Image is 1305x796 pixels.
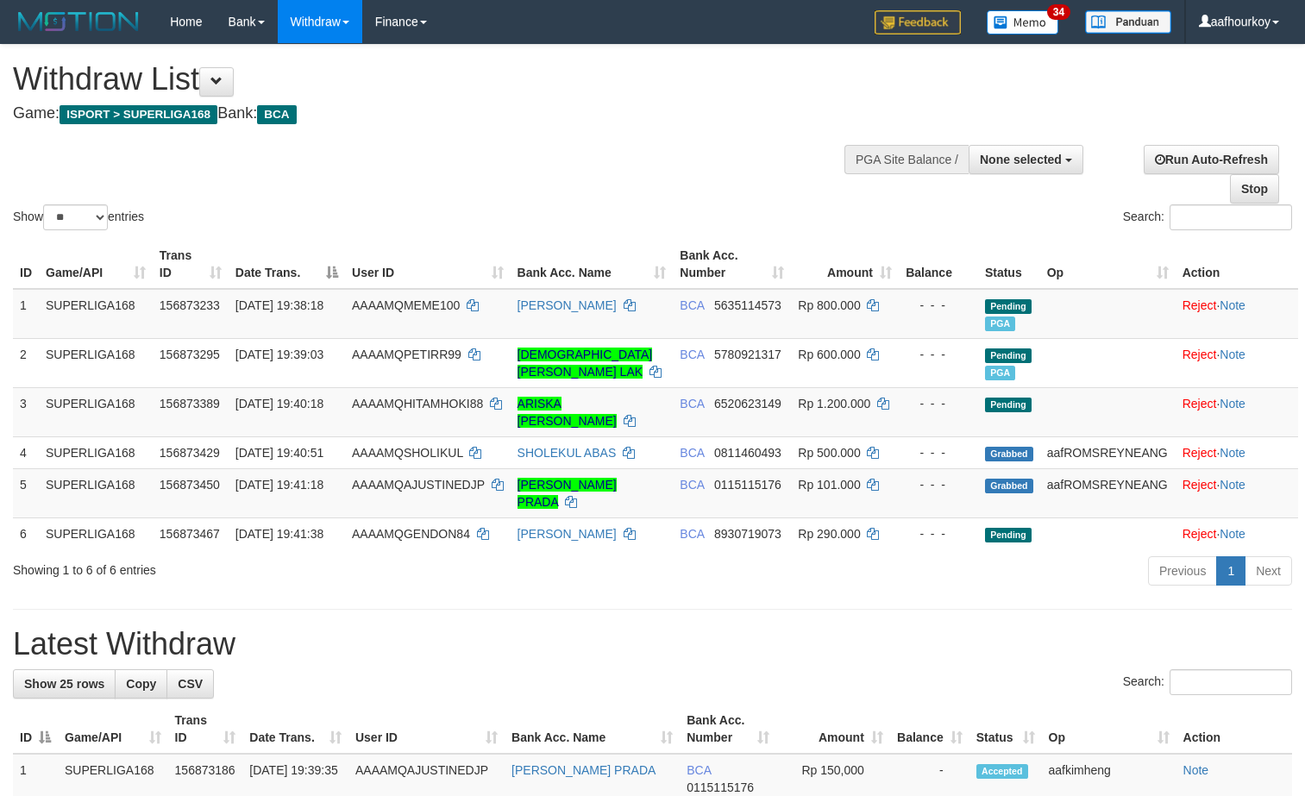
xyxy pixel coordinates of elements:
span: Copy 5780921317 to clipboard [714,348,781,361]
span: 156873429 [160,446,220,460]
span: Copy 0115115176 to clipboard [687,780,754,794]
span: [DATE] 19:38:18 [235,298,323,312]
th: Bank Acc. Name: activate to sort column ascending [511,240,674,289]
td: · [1176,338,1298,387]
a: 1 [1216,556,1245,586]
a: Next [1245,556,1292,586]
a: Reject [1183,527,1217,541]
span: [DATE] 19:40:18 [235,397,323,411]
td: 1 [13,289,39,339]
span: [DATE] 19:40:51 [235,446,323,460]
input: Search: [1170,669,1292,695]
span: None selected [980,153,1062,166]
th: Op: activate to sort column ascending [1040,240,1176,289]
span: AAAAMQHITAMHOKI88 [352,397,483,411]
a: CSV [166,669,214,699]
td: 5 [13,468,39,517]
span: AAAAMQPETIRR99 [352,348,461,361]
td: SUPERLIGA168 [39,338,153,387]
img: Feedback.jpg [875,10,961,34]
div: - - - [906,444,971,461]
span: Pending [985,348,1032,363]
td: · [1176,517,1298,549]
th: Bank Acc. Number: activate to sort column ascending [680,705,776,754]
div: - - - [906,395,971,412]
th: Trans ID: activate to sort column ascending [153,240,229,289]
a: Previous [1148,556,1217,586]
div: - - - [906,476,971,493]
a: Reject [1183,397,1217,411]
span: Copy 6520623149 to clipboard [714,397,781,411]
th: Action [1176,240,1298,289]
img: MOTION_logo.png [13,9,144,34]
span: BCA [680,478,704,492]
div: Showing 1 to 6 of 6 entries [13,555,530,579]
span: BCA [680,527,704,541]
a: Note [1220,446,1245,460]
span: Copy 8930719073 to clipboard [714,527,781,541]
td: · [1176,436,1298,468]
span: Copy [126,677,156,691]
span: 156873295 [160,348,220,361]
div: PGA Site Balance / [844,145,969,174]
h4: Game: Bank: [13,105,853,122]
th: Amount: activate to sort column ascending [776,705,889,754]
span: [DATE] 19:39:03 [235,348,323,361]
span: AAAAMQAJUSTINEDJP [352,478,485,492]
th: Amount: activate to sort column ascending [791,240,899,289]
a: Copy [115,669,167,699]
span: Pending [985,398,1032,412]
a: Stop [1230,174,1279,204]
a: Note [1220,397,1245,411]
span: 156873233 [160,298,220,312]
td: 3 [13,387,39,436]
a: Reject [1183,298,1217,312]
td: SUPERLIGA168 [39,517,153,549]
td: 6 [13,517,39,549]
span: BCA [680,348,704,361]
span: Rp 600.000 [798,348,860,361]
a: Reject [1183,348,1217,361]
th: Game/API: activate to sort column ascending [58,705,168,754]
a: Show 25 rows [13,669,116,699]
label: Search: [1123,669,1292,695]
span: Copy 5635114573 to clipboard [714,298,781,312]
th: Game/API: activate to sort column ascending [39,240,153,289]
th: Action [1176,705,1292,754]
span: Accepted [976,764,1028,779]
th: Op: activate to sort column ascending [1042,705,1176,754]
th: Balance [899,240,978,289]
span: Rp 500.000 [798,446,860,460]
td: aafROMSREYNEANG [1040,468,1176,517]
div: - - - [906,525,971,542]
th: User ID: activate to sort column ascending [345,240,511,289]
span: Rp 1.200.000 [798,397,870,411]
span: Show 25 rows [24,677,104,691]
span: Copy 0811460493 to clipboard [714,446,781,460]
span: Grabbed [985,447,1033,461]
img: Button%20Memo.svg [987,10,1059,34]
span: [DATE] 19:41:18 [235,478,323,492]
td: SUPERLIGA168 [39,468,153,517]
div: - - - [906,346,971,363]
span: Marked by aafchhiseyha [985,317,1015,331]
td: SUPERLIGA168 [39,387,153,436]
span: BCA [257,105,296,124]
a: Note [1220,298,1245,312]
span: AAAAMQMEME100 [352,298,460,312]
label: Search: [1123,204,1292,230]
span: 34 [1047,4,1070,20]
span: Rp 800.000 [798,298,860,312]
th: Balance: activate to sort column ascending [890,705,969,754]
span: Marked by aafchhiseyha [985,366,1015,380]
a: [PERSON_NAME] PRADA [511,763,656,777]
th: Trans ID: activate to sort column ascending [168,705,243,754]
button: None selected [969,145,1083,174]
img: panduan.png [1085,10,1171,34]
span: Pending [985,528,1032,542]
span: BCA [680,446,704,460]
span: Rp 290.000 [798,527,860,541]
span: Grabbed [985,479,1033,493]
td: 4 [13,436,39,468]
div: - - - [906,297,971,314]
